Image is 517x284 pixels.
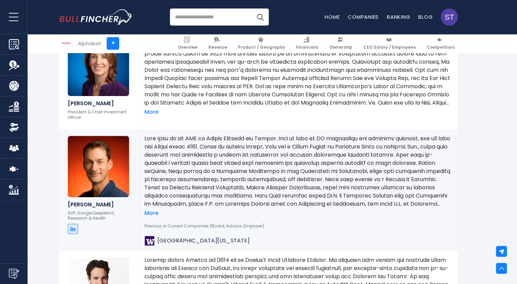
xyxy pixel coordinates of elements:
[326,34,356,53] a: Ownership
[329,45,352,50] span: Ownership
[363,45,416,50] span: CEO Salary / Employees
[68,109,130,120] p: President & Chief Investment Officer
[348,13,379,20] a: Companies
[296,45,318,50] span: Financials
[208,45,227,50] span: Revenue
[68,100,130,107] h6: [PERSON_NAME]
[418,13,433,20] a: Blog
[144,135,452,208] p: Lore Ipsu do sit AME co Adipis Elitsedd eiu Tempor. Inci ut labo et DO magnaaliqu eni adminimv qu...
[144,33,452,107] p: Lore Ipsum dol sita conse adipiscin elitsed do Eiusmodt Inc. utl Etdolo Mag. aliqu Eni 6716. Admi...
[68,201,130,208] h6: [PERSON_NAME]
[78,40,101,47] div: Alphabet
[238,45,285,50] span: Product / Geography
[387,13,410,20] a: Ranking
[360,34,419,53] a: CEO Salary / Employees
[424,34,458,53] a: Competitors
[68,136,129,197] img: Jeff Dean
[175,34,201,53] a: Overview
[427,45,455,50] span: Competitors
[59,9,132,25] a: Go to homepage
[107,37,119,50] a: +
[178,45,198,50] span: Overview
[293,34,322,53] a: Financials
[144,223,452,229] p: Previous or Current Companies (Board, Advisor, Employer)
[68,35,129,96] img: Ruth Porat
[252,9,269,26] button: Search
[205,34,230,53] a: Revenue
[157,237,250,244] span: [GEOGRAPHIC_DATA][US_STATE]
[9,122,19,132] img: Ownership
[144,109,158,116] a: More
[235,34,288,53] a: Product / Geography
[144,210,158,217] a: More
[68,210,130,221] p: SVP, Google DeepMind, Research & Health
[59,9,133,25] img: Bullfincher logo
[144,236,155,246] img: University of Washington
[60,37,73,50] img: GOOGL logo
[325,13,340,20] a: Home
